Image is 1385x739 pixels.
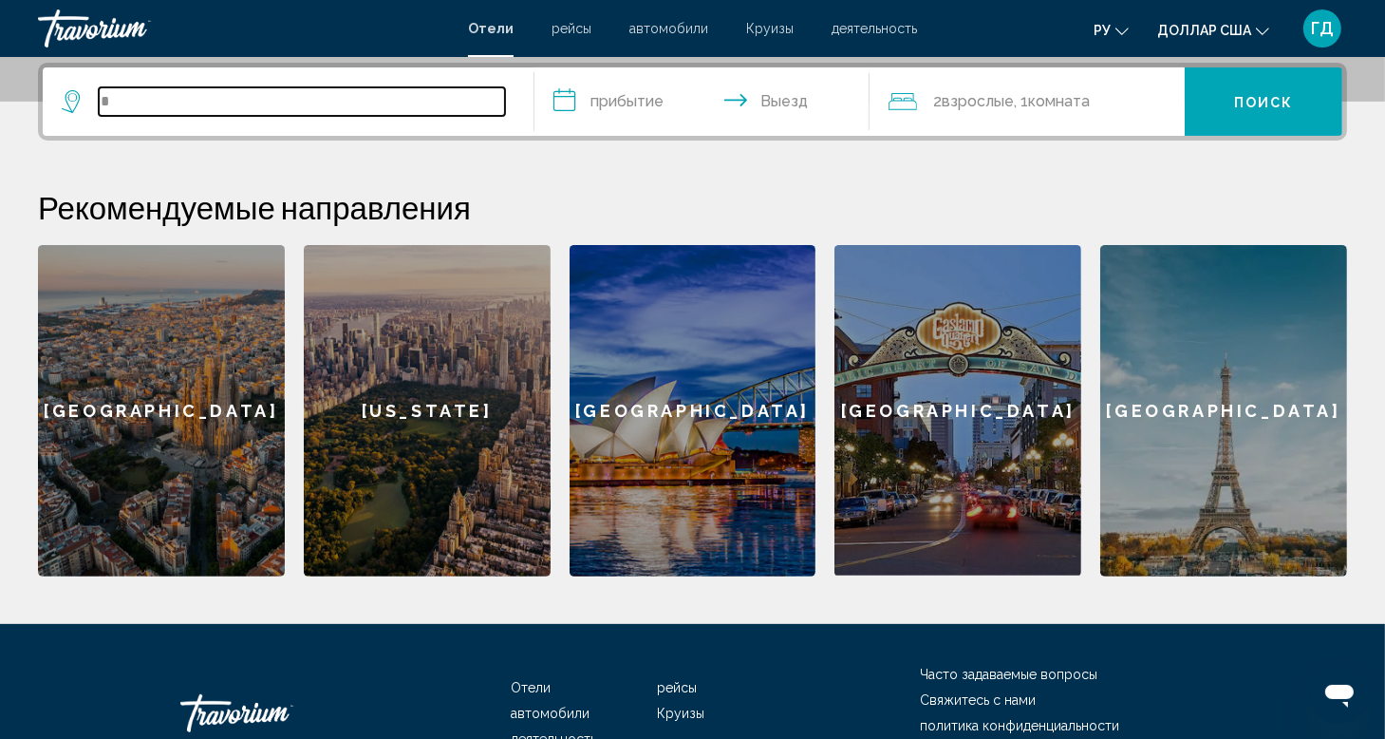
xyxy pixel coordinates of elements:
[38,9,449,47] a: Травориум
[834,245,1081,576] div: [GEOGRAPHIC_DATA]
[1029,92,1091,110] font: Комната
[1157,16,1269,44] button: Изменить валюту
[943,92,1015,110] font: Взрослые
[43,67,1342,136] div: Виджет поиска
[1234,95,1294,110] font: Поиск
[1185,67,1342,136] button: Поиск
[657,706,704,721] a: Круизы
[832,21,917,36] a: деятельность
[920,718,1119,733] a: политика конфиденциальности
[1298,9,1347,48] button: Меню пользователя
[920,692,1036,708] a: Свяжитесь с нами
[38,245,285,577] a: [GEOGRAPHIC_DATA]
[870,67,1185,136] button: Путешественники: 2 взрослых, 0 детей
[934,92,943,110] font: 2
[304,245,551,577] a: [US_STATE]
[1094,16,1129,44] button: Изменить язык
[1309,663,1370,724] iframe: Кнопка запуска окна обмена сообщениями
[746,21,794,36] a: Круизы
[570,245,816,577] a: [GEOGRAPHIC_DATA]
[1015,92,1029,110] font: , 1
[1157,23,1251,38] font: доллар США
[920,667,1097,682] a: Часто задаваемые вопросы
[38,188,1347,226] h2: Рекомендуемые направления
[534,67,869,136] button: Даты заезда и выезда
[512,680,552,695] a: Отели
[629,21,708,36] a: автомобили
[1094,23,1111,38] font: ру
[552,21,591,36] a: рейсы
[1100,245,1347,577] a: [GEOGRAPHIC_DATA]
[468,21,514,36] a: Отели
[512,706,590,721] a: автомобили
[657,680,697,695] a: рейсы
[1311,18,1334,38] font: ГД
[834,245,1081,577] a: [GEOGRAPHIC_DATA]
